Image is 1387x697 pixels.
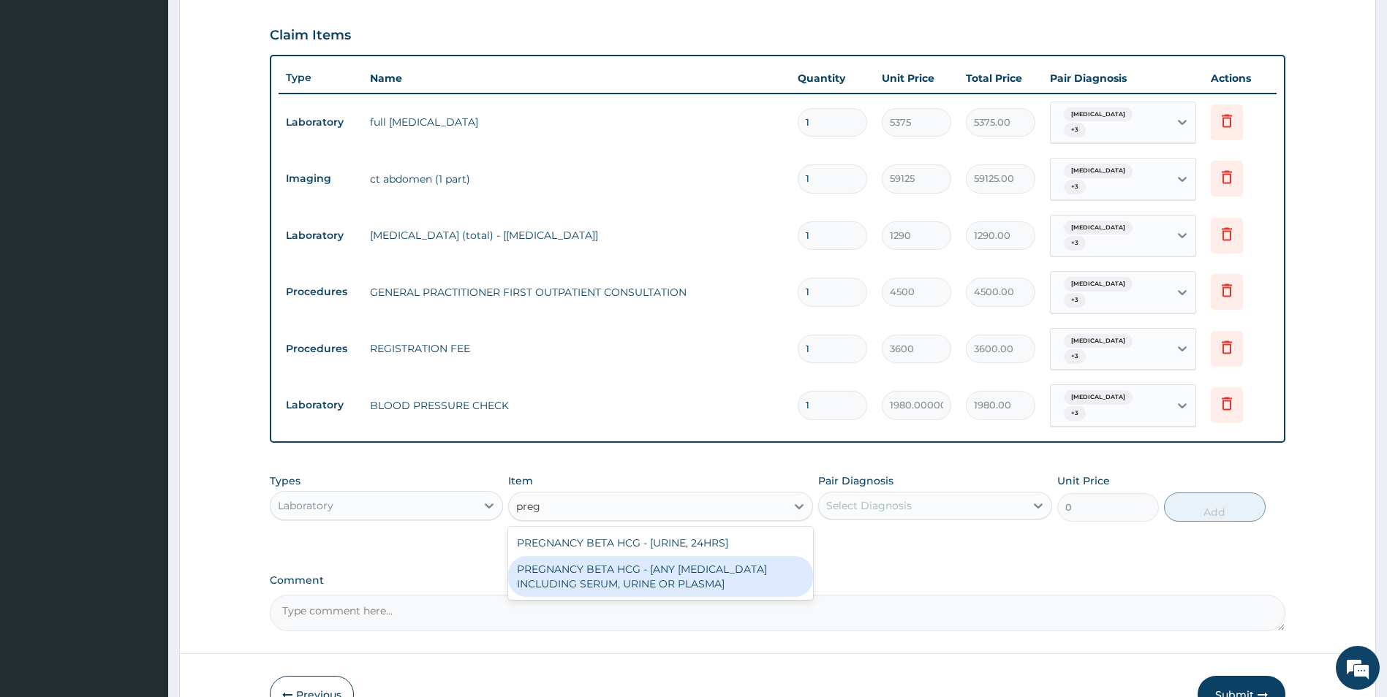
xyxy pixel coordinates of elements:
td: Procedures [279,278,363,305]
span: + 3 [1064,349,1086,364]
label: Comment [270,574,1286,587]
label: Unit Price [1057,473,1110,488]
td: Laboratory [279,222,363,249]
span: [MEDICAL_DATA] [1064,277,1133,292]
textarea: Type your message and hit 'Enter' [7,399,279,450]
span: [MEDICAL_DATA] [1064,107,1133,122]
label: Types [270,475,301,487]
span: [MEDICAL_DATA] [1064,334,1133,348]
th: Total Price [959,64,1043,93]
label: Item [508,473,533,488]
span: [MEDICAL_DATA] [1064,164,1133,178]
td: Laboratory [279,109,363,136]
div: PREGNANCY BETA HCG - [ANY [MEDICAL_DATA] INCLUDING SERUM, URINE OR PLASMA] [508,556,813,597]
div: Chat with us now [76,82,246,101]
img: d_794563401_company_1708531726252_794563401 [27,73,59,110]
span: [MEDICAL_DATA] [1064,221,1133,235]
td: REGISTRATION FEE [363,334,791,363]
span: + 3 [1064,180,1086,194]
span: + 3 [1064,123,1086,137]
span: + 3 [1064,406,1086,421]
div: PREGNANCY BETA HCG - [URINE, 24HRS] [508,530,813,556]
th: Type [279,64,363,91]
h3: Claim Items [270,28,351,44]
td: [MEDICAL_DATA] (total) - [[MEDICAL_DATA]] [363,221,791,250]
span: + 3 [1064,293,1086,308]
td: ct abdomen (1 part) [363,164,791,194]
div: Select Diagnosis [826,498,912,513]
th: Quantity [790,64,874,93]
span: + 3 [1064,236,1086,251]
th: Unit Price [874,64,959,93]
div: Minimize live chat window [240,7,275,42]
th: Name [363,64,791,93]
th: Pair Diagnosis [1043,64,1203,93]
td: full [MEDICAL_DATA] [363,107,791,137]
td: Procedures [279,335,363,362]
td: BLOOD PRESSURE CHECK [363,391,791,420]
span: We're online! [85,184,202,332]
button: Add [1164,492,1266,522]
td: Imaging [279,165,363,192]
td: GENERAL PRACTITIONER FIRST OUTPATIENT CONSULTATION [363,278,791,307]
th: Actions [1203,64,1277,93]
label: Pair Diagnosis [818,473,893,488]
div: Laboratory [278,498,333,513]
td: Laboratory [279,392,363,419]
span: [MEDICAL_DATA] [1064,390,1133,405]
